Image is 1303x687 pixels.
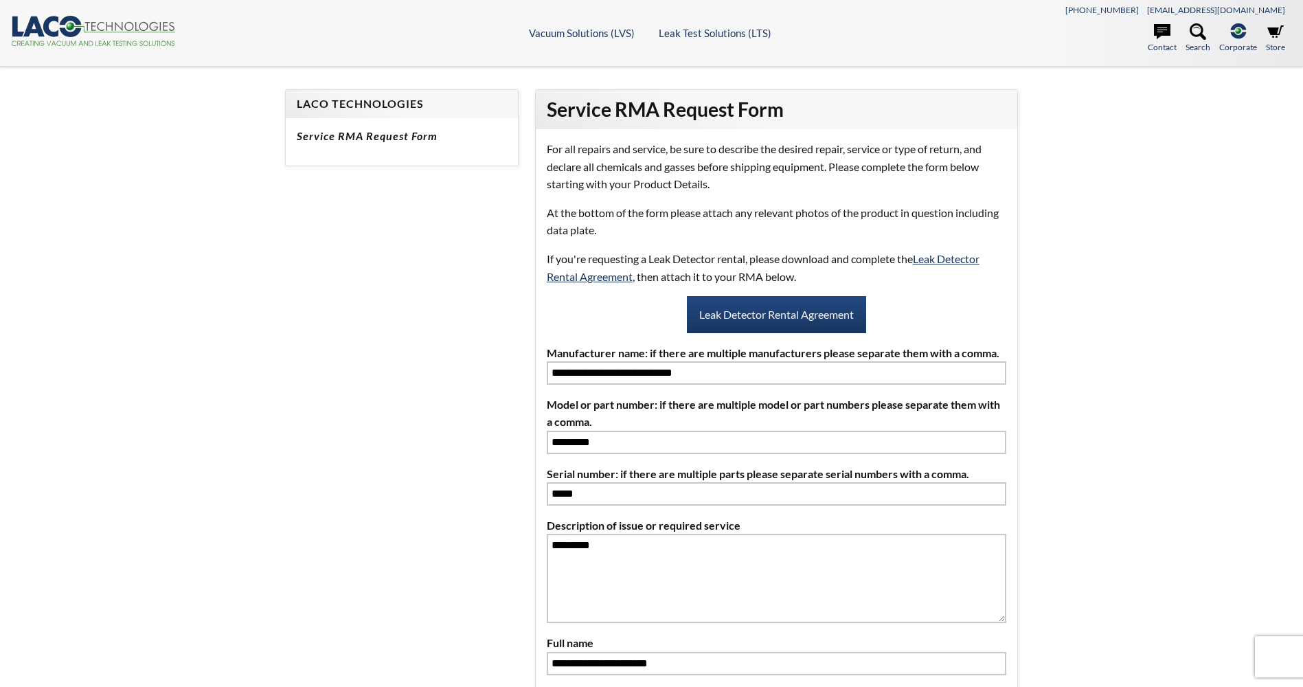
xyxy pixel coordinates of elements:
label: Full name [547,634,1006,652]
a: Leak Detector Rental Agreement [687,296,866,333]
span: Corporate [1219,41,1257,54]
label: Model or part number: if there are multiple model or part numbers please separate them with a comma. [547,396,1006,431]
label: Manufacturer name: if there are multiple manufacturers please separate them with a comma. [547,344,1006,362]
h5: Service RMA Request Form [297,129,506,144]
h2: Service RMA Request Form [547,97,1006,122]
a: Leak Detector Rental Agreement [547,252,979,283]
a: Contact [1148,23,1177,54]
p: At the bottom of the form please attach any relevant photos of the product in question including ... [547,204,1006,239]
label: Description of issue or required service [547,517,1006,534]
p: For all repairs and service, be sure to describe the desired repair, service or type of return, a... [547,140,1006,193]
a: Store [1266,23,1285,54]
a: [EMAIL_ADDRESS][DOMAIN_NAME] [1147,5,1285,15]
a: Leak Test Solutions (LTS) [659,27,771,39]
label: Serial number: if there are multiple parts please separate serial numbers with a comma. [547,465,1006,483]
a: Vacuum Solutions (LVS) [529,27,635,39]
a: Search [1186,23,1210,54]
a: [PHONE_NUMBER] [1065,5,1139,15]
h4: LACO Technologies [297,97,506,111]
p: If you're requesting a Leak Detector rental, please download and complete the , then attach it to... [547,250,1006,285]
